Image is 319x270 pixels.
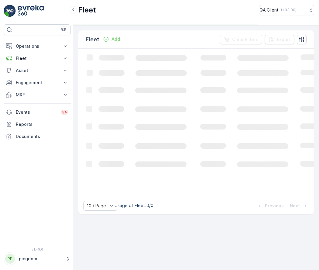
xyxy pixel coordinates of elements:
p: MRF [16,92,59,98]
p: ( +03:00 ) [281,8,297,12]
p: QA Client [259,7,279,13]
p: ⌘B [60,27,67,32]
button: QA Client(+03:00) [259,5,314,15]
p: pingdom [19,256,62,262]
p: Previous [265,203,284,209]
p: Reports [16,121,68,127]
button: Previous [256,202,284,209]
button: Export [265,35,294,44]
p: Events [16,109,57,115]
p: 34 [62,110,67,115]
button: PPpingdom [4,252,71,265]
button: Operations [4,40,71,52]
p: Fleet [86,35,99,44]
div: PP [5,254,15,264]
p: Documents [16,133,68,140]
button: MRF [4,89,71,101]
p: Fleet [78,5,96,15]
a: Events34 [4,106,71,118]
a: Documents [4,130,71,143]
button: Asset [4,64,71,77]
p: Operations [16,43,59,49]
p: Asset [16,67,59,74]
a: Reports [4,118,71,130]
img: logo_light-DOdMpM7g.png [18,5,44,17]
button: Add [101,36,122,43]
p: Usage of Fleet : 0/0 [115,202,153,209]
img: logo [4,5,16,17]
p: Clear Filters [232,36,259,43]
p: Fleet [16,55,59,61]
button: Clear Filters [220,35,262,44]
p: Export [277,36,291,43]
button: Fleet [4,52,71,64]
button: Next [289,202,309,209]
p: Engagement [16,80,59,86]
p: Add [111,36,120,42]
span: v 1.49.0 [4,247,71,251]
button: Engagement [4,77,71,89]
p: Next [290,203,300,209]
